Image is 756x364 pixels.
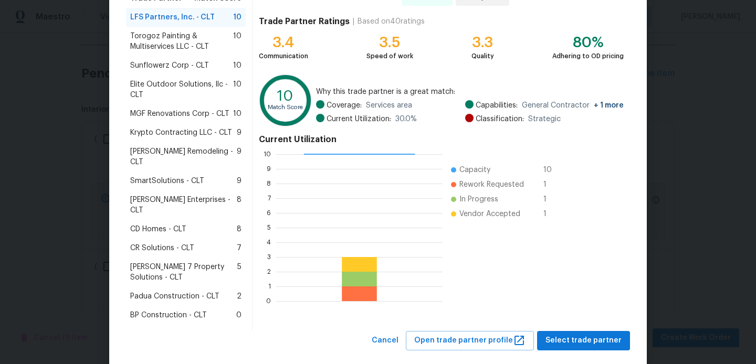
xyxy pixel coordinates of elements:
[237,176,241,186] span: 9
[267,269,271,275] text: 2
[130,262,237,283] span: [PERSON_NAME] 7 Property Solutions - CLT
[543,194,560,205] span: 1
[233,31,241,52] span: 10
[471,37,494,48] div: 3.3
[350,16,358,27] div: |
[259,51,308,61] div: Communication
[237,291,241,302] span: 2
[327,100,362,111] span: Coverage:
[552,51,624,61] div: Adhering to OD pricing
[237,127,241,138] span: 9
[594,102,624,109] span: + 1 more
[233,79,241,100] span: 10
[130,109,229,119] span: MGF Renovations Corp - CLT
[237,262,241,283] span: 5
[264,151,271,157] text: 10
[130,79,233,100] span: Elite Outdoor Solutions, llc - CLT
[130,176,204,186] span: SmartSolutions - CLT
[130,60,209,71] span: Sunflowerz Corp - CLT
[366,51,413,61] div: Speed of work
[267,224,271,231] text: 5
[366,100,412,111] span: Services area
[471,51,494,61] div: Quality
[266,298,271,304] text: 0
[267,180,271,187] text: 8
[543,179,560,190] span: 1
[459,194,498,205] span: In Progress
[236,310,241,320] span: 0
[395,114,417,124] span: 30.0 %
[267,239,271,245] text: 4
[316,87,624,97] span: Why this trade partner is a great match:
[130,310,207,320] span: BP Construction - CLT
[537,331,630,350] button: Select trade partner
[545,334,622,347] span: Select trade partner
[233,12,241,23] span: 10
[130,224,186,234] span: CD Homes - CLT
[372,334,398,347] span: Cancel
[130,146,237,167] span: [PERSON_NAME] Remodeling - CLT
[367,331,403,350] button: Cancel
[259,37,308,48] div: 3.4
[459,179,524,190] span: Rework Requested
[237,146,241,167] span: 9
[130,243,194,253] span: CR Solutions - CLT
[233,60,241,71] span: 10
[414,334,526,347] span: Open trade partner profile
[130,31,233,52] span: Torogoz Painting & Multiservices LLC - CLT
[528,114,561,124] span: Strategic
[130,291,219,302] span: Padua Construction - CLT
[267,254,271,260] text: 3
[268,283,271,290] text: 1
[543,209,560,219] span: 1
[476,114,524,124] span: Classification:
[522,100,624,111] span: General Contractor
[358,16,425,27] div: Based on 40 ratings
[268,104,303,110] text: Match Score
[267,166,271,172] text: 9
[268,195,271,201] text: 7
[237,243,241,253] span: 7
[459,165,490,175] span: Capacity
[237,195,241,216] span: 8
[476,100,518,111] span: Capabilities:
[459,209,520,219] span: Vendor Accepted
[130,195,237,216] span: [PERSON_NAME] Enterprises - CLT
[130,12,215,23] span: LFS Partners, Inc. - CLT
[233,109,241,119] span: 10
[543,165,560,175] span: 10
[259,134,624,145] h4: Current Utilization
[267,210,271,216] text: 6
[259,16,350,27] h4: Trade Partner Ratings
[406,331,534,350] button: Open trade partner profile
[130,127,232,138] span: Krypto Contracting LLC - CLT
[237,224,241,234] span: 8
[366,37,413,48] div: 3.5
[552,37,624,48] div: 80%
[277,89,293,103] text: 10
[327,114,391,124] span: Current Utilization:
